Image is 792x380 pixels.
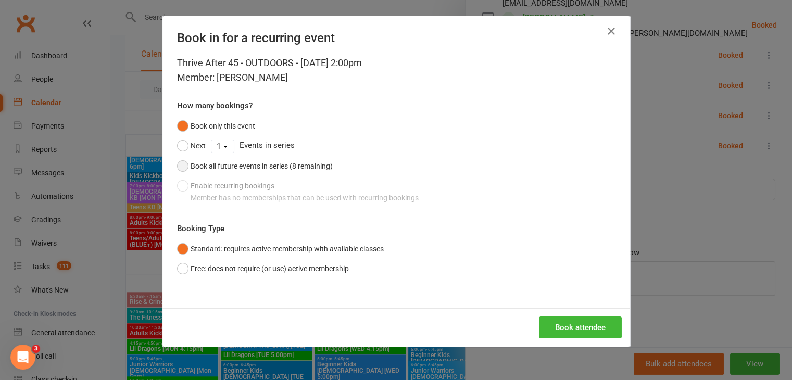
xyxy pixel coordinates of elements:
[603,23,620,40] button: Close
[177,136,206,156] button: Next
[10,345,35,370] iframe: Intercom live chat
[177,222,224,235] label: Booking Type
[32,345,40,353] span: 3
[191,160,333,172] div: Book all future events in series (8 remaining)
[539,316,622,338] button: Book attendee
[177,56,615,85] div: Thrive After 45 - OUTDOORS - [DATE] 2:00pm Member: [PERSON_NAME]
[177,156,333,176] button: Book all future events in series (8 remaining)
[177,239,384,259] button: Standard: requires active membership with available classes
[177,259,349,278] button: Free: does not require (or use) active membership
[177,31,615,45] h4: Book in for a recurring event
[177,116,255,136] button: Book only this event
[177,99,253,112] label: How many bookings?
[177,136,615,156] div: Events in series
